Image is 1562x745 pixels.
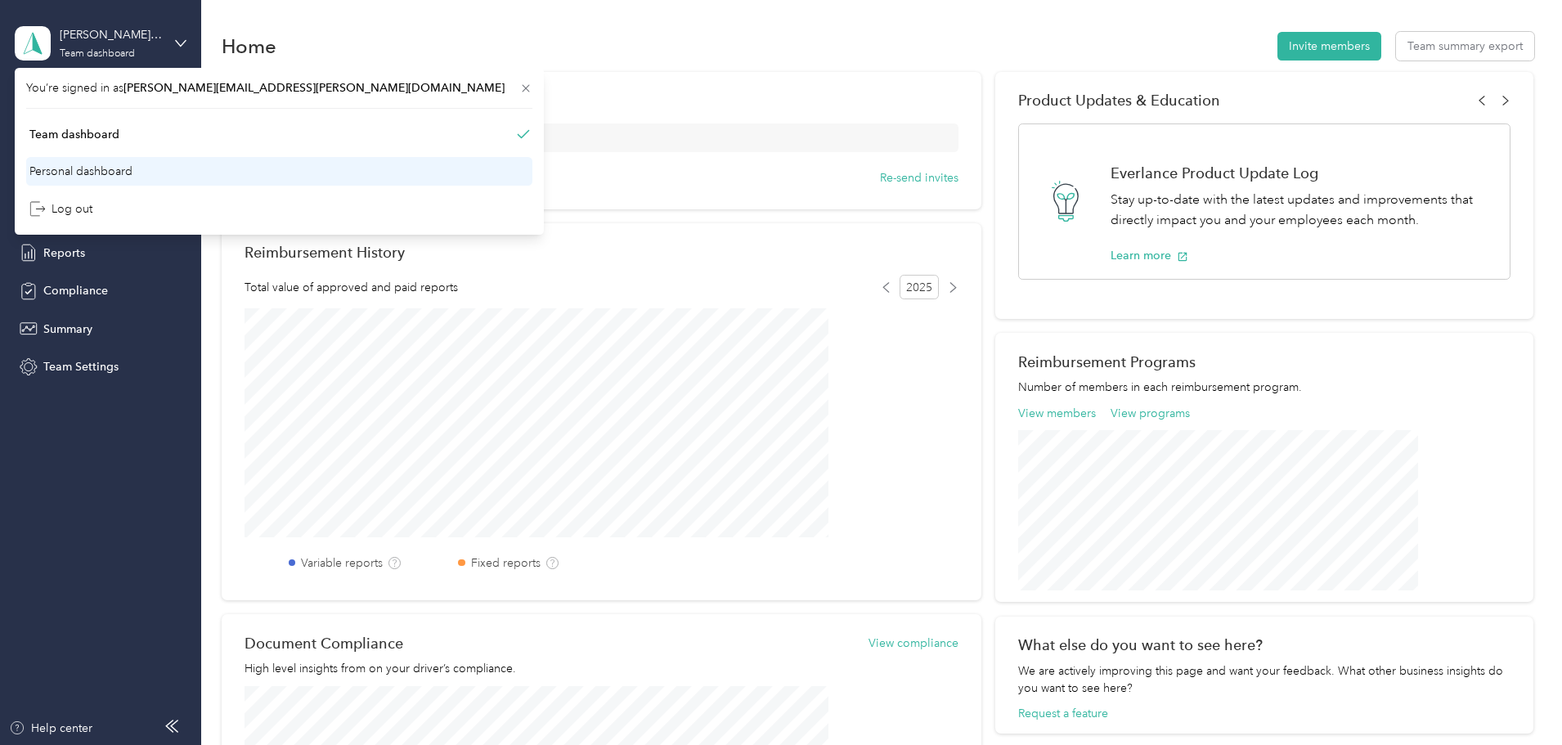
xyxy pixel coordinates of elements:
[1277,32,1381,61] button: Invite members
[245,92,958,109] div: My Tasks
[245,244,405,261] h2: Reimbursement History
[869,635,958,652] button: View compliance
[60,26,162,43] div: [PERSON_NAME][EMAIL_ADDRESS][PERSON_NAME][DOMAIN_NAME]
[43,282,108,299] span: Compliance
[29,200,92,218] div: Log out
[1018,705,1108,722] button: Request a feature
[43,245,85,262] span: Reports
[29,163,132,180] div: Personal dashboard
[245,660,958,677] p: High level insights from on your driver’s compliance.
[1018,379,1510,396] p: Number of members in each reimbursement program.
[43,358,119,375] span: Team Settings
[1018,636,1510,653] div: What else do you want to see here?
[1111,247,1188,264] button: Learn more
[301,554,383,572] label: Variable reports
[880,169,958,186] button: Re-send invites
[9,720,92,737] button: Help center
[471,554,541,572] label: Fixed reports
[1018,353,1510,370] h2: Reimbursement Programs
[60,49,135,59] div: Team dashboard
[1111,190,1492,230] p: Stay up-to-date with the latest updates and improvements that directly impact you and your employ...
[1396,32,1534,61] button: Team summary export
[123,81,505,95] span: [PERSON_NAME][EMAIL_ADDRESS][PERSON_NAME][DOMAIN_NAME]
[26,79,532,96] span: You’re signed in as
[1470,653,1562,745] iframe: Everlance-gr Chat Button Frame
[900,275,939,299] span: 2025
[1111,405,1190,422] button: View programs
[1111,164,1492,182] h1: Everlance Product Update Log
[222,38,276,55] h1: Home
[1018,662,1510,697] div: We are actively improving this page and want your feedback. What other business insights do you w...
[43,321,92,338] span: Summary
[1018,92,1220,109] span: Product Updates & Education
[29,126,119,143] div: Team dashboard
[245,279,458,296] span: Total value of approved and paid reports
[1018,405,1096,422] button: View members
[245,635,403,652] h2: Document Compliance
